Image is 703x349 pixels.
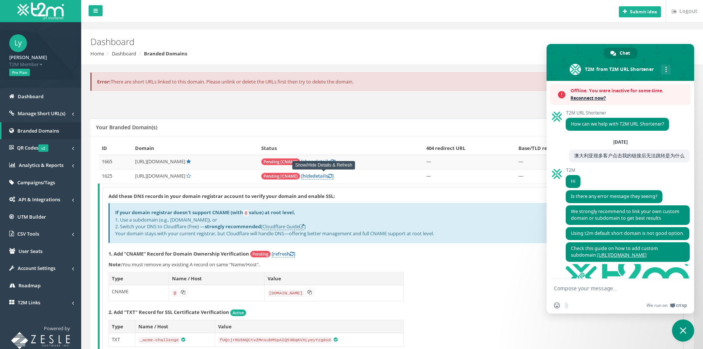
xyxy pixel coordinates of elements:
span: [URL][DOMAIN_NAME] [135,172,185,179]
a: Set Default [186,172,191,179]
a: Dashboard [112,50,136,57]
span: Pro Plan [9,69,30,76]
span: hide [303,172,313,179]
td: 1625 [99,169,132,184]
span: Crisp [676,302,687,308]
span: show [303,158,315,165]
a: [PERSON_NAME] T2M Member [9,52,72,68]
th: Base/TLD redirect URL [516,142,638,155]
div: There are short URLs linked to this domain. Please unlink or delete the URLs first then try to de... [90,72,694,91]
h5: Your Branded Domain(s) [96,124,157,130]
a: We run onCrisp [647,302,687,308]
span: UTM Builder [17,213,46,220]
code: _acme-challenge [138,337,180,343]
th: ID [99,142,132,155]
span: v2 [38,144,48,152]
code: @ [243,210,249,216]
a: [refresh] [272,250,295,257]
span: Dashboard [18,93,44,100]
code: [DOMAIN_NAME] [268,290,304,297]
th: Type [109,320,135,333]
span: We run on [647,302,668,308]
span: Account Settings [18,265,55,271]
b: Error: [97,78,111,85]
strong: Branded Domains [144,50,187,57]
a: [showdetails] [301,158,336,165]
strong: Add these DNS records in your domain registrar account to verify your domain and enable SSL: [108,193,335,199]
span: Roadmap [18,282,41,289]
a: Cloudflare Guide [262,223,304,230]
td: 1665 [99,155,132,169]
span: Campaigns/Tags [17,179,55,186]
img: T2M URL Shortener powered by Zesle Software Inc. [11,332,70,349]
td: — [423,155,516,169]
strong: [PERSON_NAME] [9,54,47,61]
b: Submit idea [630,8,657,15]
span: We strongly recommend to link your own custom domain or subdomain to get best results [571,208,679,221]
th: Value [264,272,403,285]
span: Using t2m default short domain is not good option. [571,230,684,236]
span: CSV Tools [17,230,39,237]
div: [DATE] [613,140,628,144]
a: [hidedetails] [301,172,334,179]
span: How can we help with T2M URL Shortener? [571,121,664,127]
span: Check this guide on how to add custom subdomain: [571,245,658,258]
span: T2M URL Shortener [566,110,669,116]
p: You must remove any existing A record on same "Name/Host". [108,261,678,268]
code: @ [172,290,178,297]
div: Chat [604,48,637,59]
th: Domain [132,142,258,155]
a: [URL][DOMAIN_NAME] [597,252,647,258]
strong: 1. Add "CNAME" Record for Domain Ownership Verification [108,250,249,257]
span: Chat [620,48,630,59]
span: Pending [CNAME] [261,173,300,179]
span: Branded Domains [17,127,59,134]
span: Ly [9,34,27,52]
div: Show/Hide Details & Refresh [292,161,355,170]
a: Default [186,158,191,165]
span: Active [230,309,246,316]
td: — [516,155,638,169]
b: If your domain registrar doesn't support CNAME (with value) at root level, [115,209,295,216]
a: Home [90,50,104,57]
strong: 2. Add "TXT" Record for SSL Certificate Verification [108,309,229,315]
span: Reconnect now? [571,95,687,102]
span: Offline. You were inactive for some time. [571,87,687,95]
span: Is there any error message they seeing? [571,193,657,199]
span: User Seats [18,248,42,254]
span: Powered by [44,325,70,332]
span: Manage Short URL(s) [18,110,65,117]
span: Pending [250,251,270,257]
span: Analytics & Reports [19,162,63,168]
th: 404 redirect URL [423,142,516,155]
span: Pending [CNAME] [261,158,300,165]
td: — [516,169,638,184]
th: Name / Host [169,272,264,285]
span: API & Integrations [18,196,60,203]
b: strongly recommended [205,223,261,230]
div: Close chat [672,319,694,342]
code: fUQcjrRUSNQCtvZMnxubM5pAIQ53BqKVXLyeyYzg8s0 [218,337,332,343]
b: Note: [108,261,122,268]
th: Type [109,272,169,285]
div: 1. Use a subdomain (e.g., [DOMAIN_NAME]), or 2. Switch your DNS to Cloudflare (free) — [ ] Your d... [108,203,678,243]
span: Insert an emoji [554,302,560,308]
th: Name / Host [135,320,215,333]
img: T2M [17,3,64,19]
button: Submit idea [619,6,661,17]
td: — [423,169,516,184]
div: More channels [661,65,671,75]
span: 澳大利亚很多客户点击我的链接后无法跳转是为什么 [574,153,685,159]
textarea: Compose your message... [554,285,671,292]
span: Hi [571,178,575,184]
span: T2M Member [9,61,72,68]
th: Value [215,320,404,333]
td: CNAME [109,285,169,301]
span: [URL][DOMAIN_NAME] [135,158,185,165]
h2: Dashboard [90,37,592,47]
td: TXT [109,333,135,347]
span: T2M [566,168,580,173]
span: QR Codes [17,144,48,151]
span: T2M Links [18,299,40,306]
th: Status [258,142,423,155]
